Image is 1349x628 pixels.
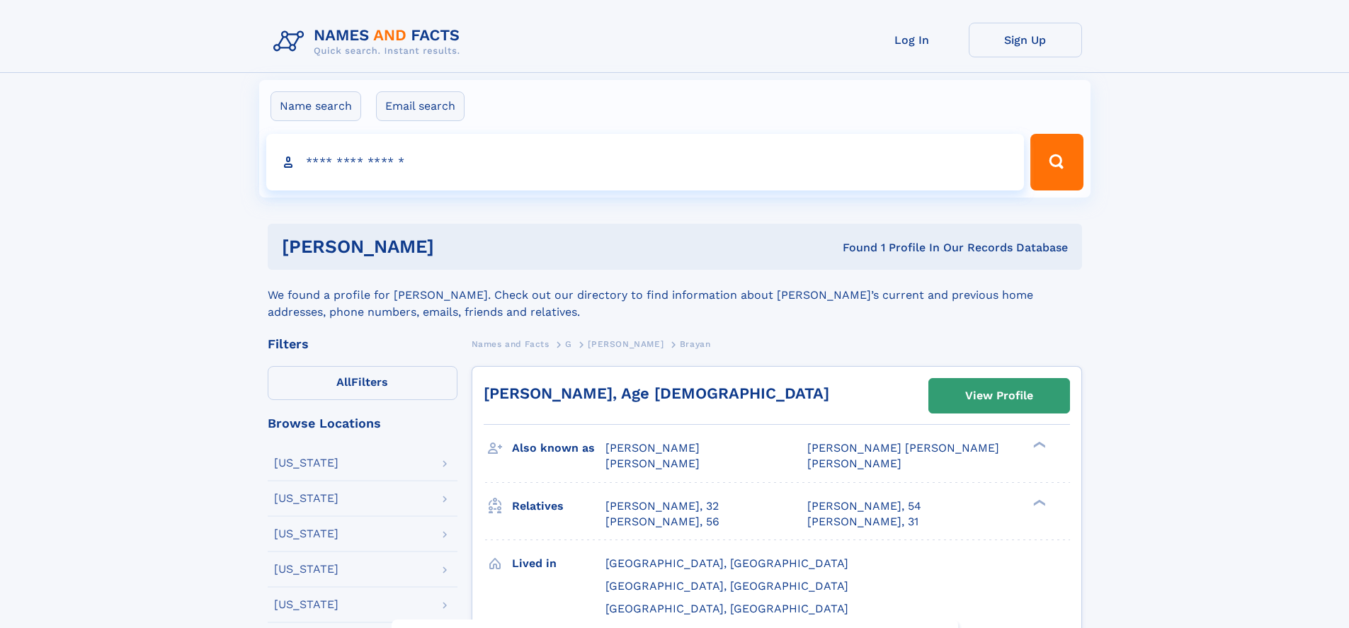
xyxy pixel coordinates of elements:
[274,599,338,610] div: [US_STATE]
[376,91,465,121] label: Email search
[268,417,457,430] div: Browse Locations
[605,514,719,530] a: [PERSON_NAME], 56
[807,498,921,514] a: [PERSON_NAME], 54
[588,339,664,349] span: [PERSON_NAME]
[855,23,969,57] a: Log In
[638,240,1068,256] div: Found 1 Profile In Our Records Database
[929,379,1069,413] a: View Profile
[1030,498,1047,507] div: ❯
[512,552,605,576] h3: Lived in
[605,441,700,455] span: [PERSON_NAME]
[605,602,848,615] span: [GEOGRAPHIC_DATA], [GEOGRAPHIC_DATA]
[268,23,472,61] img: Logo Names and Facts
[472,335,550,353] a: Names and Facts
[1030,134,1083,190] button: Search Button
[965,379,1033,412] div: View Profile
[336,375,351,389] span: All
[282,238,639,256] h1: [PERSON_NAME]
[807,514,918,530] a: [PERSON_NAME], 31
[807,441,999,455] span: [PERSON_NAME] [PERSON_NAME]
[274,528,338,539] div: [US_STATE]
[807,457,901,470] span: [PERSON_NAME]
[969,23,1082,57] a: Sign Up
[274,493,338,504] div: [US_STATE]
[680,339,711,349] span: Brayan
[565,335,572,353] a: G
[605,556,848,570] span: [GEOGRAPHIC_DATA], [GEOGRAPHIC_DATA]
[268,338,457,350] div: Filters
[512,436,605,460] h3: Also known as
[588,335,664,353] a: [PERSON_NAME]
[274,457,338,469] div: [US_STATE]
[1030,440,1047,450] div: ❯
[605,457,700,470] span: [PERSON_NAME]
[271,91,361,121] label: Name search
[268,270,1082,321] div: We found a profile for [PERSON_NAME]. Check out our directory to find information about [PERSON_N...
[605,579,848,593] span: [GEOGRAPHIC_DATA], [GEOGRAPHIC_DATA]
[512,494,605,518] h3: Relatives
[565,339,572,349] span: G
[484,384,829,402] a: [PERSON_NAME], Age [DEMOGRAPHIC_DATA]
[605,498,719,514] a: [PERSON_NAME], 32
[268,366,457,400] label: Filters
[266,134,1025,190] input: search input
[274,564,338,575] div: [US_STATE]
